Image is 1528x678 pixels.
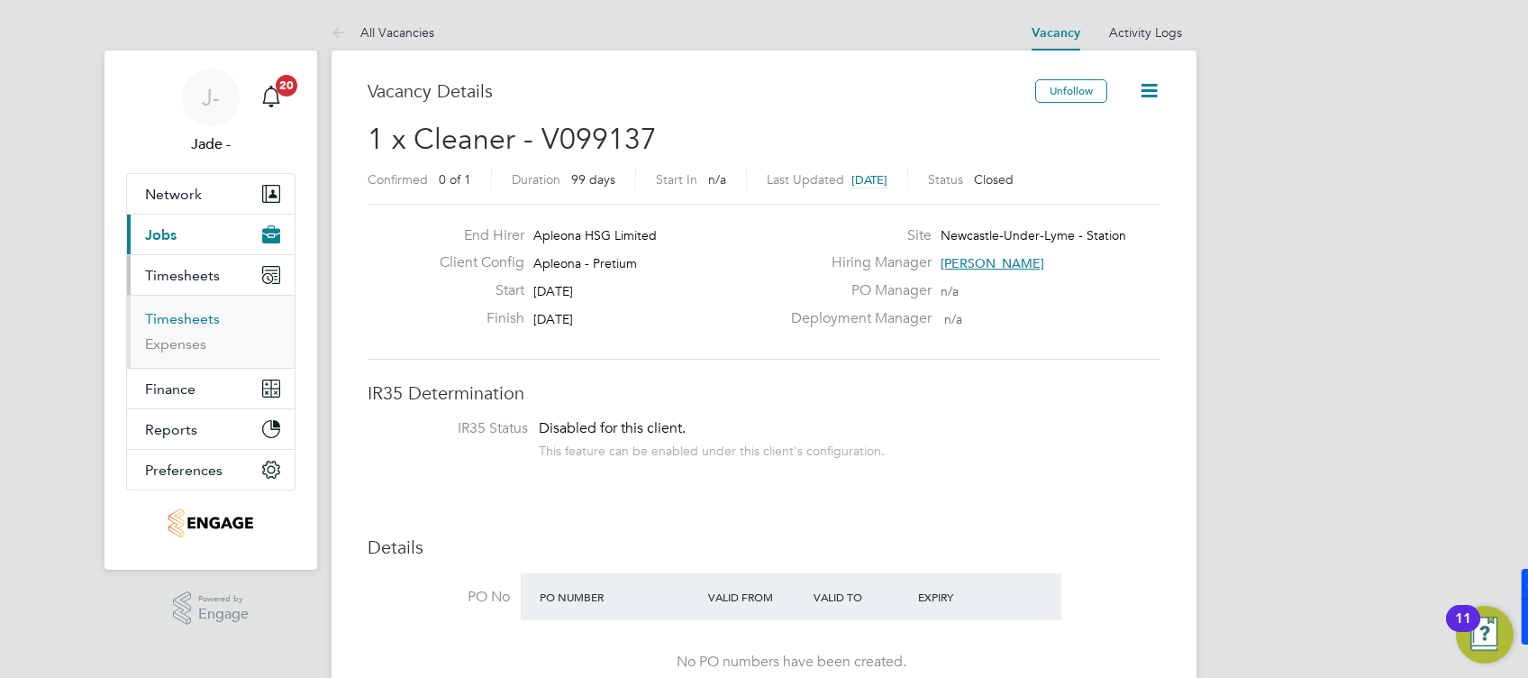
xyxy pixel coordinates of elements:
span: [DATE] [533,311,573,327]
div: Valid To [809,581,914,613]
label: IR35 Status [386,419,528,438]
span: Jade - [126,133,296,155]
a: Expenses [145,335,206,353]
a: Go to home page [126,508,296,537]
label: Status [928,171,963,188]
span: n/a [708,171,726,188]
label: Finish [425,309,524,328]
span: Engage [198,607,249,622]
span: Network [145,186,202,203]
h3: Vacancy Details [368,79,1035,103]
div: Timesheets [127,295,295,368]
a: All Vacancies [332,24,434,41]
button: Reports [127,409,295,449]
button: Unfollow [1035,79,1107,103]
img: thornbaker-logo-retina.png [168,508,252,537]
a: 20 [253,69,289,126]
label: PO Manager [780,281,932,300]
div: This feature can be enabled under this client's configuration. [539,438,885,459]
span: n/a [941,283,959,299]
span: 0 of 1 [439,171,471,188]
button: Timesheets [127,255,295,295]
label: Client Config [425,253,524,272]
span: 1 x Cleaner - V099137 [368,122,657,157]
a: Powered byEngage [173,591,250,626]
label: Start In [656,171,697,188]
span: Jobs [145,226,177,243]
nav: Main navigation [105,50,317,570]
label: Duration [512,171,560,188]
h3: Details [368,536,1160,559]
div: No PO numbers have been created. [539,653,1043,672]
span: [PERSON_NAME] [941,255,1044,271]
div: 11 [1455,618,1471,642]
span: Powered by [198,591,249,607]
span: 20 [276,75,297,96]
span: 99 days [571,171,615,188]
span: Apleona HSG Limited [533,227,657,243]
span: Reports [145,421,197,438]
span: J- [202,86,220,109]
button: Open Resource Center, 11 new notifications [1456,606,1514,664]
span: Preferences [145,462,223,479]
label: Confirmed [368,171,428,188]
h3: IR35 Determination [368,381,1160,405]
div: PO Number [535,581,704,613]
label: Last Updated [767,171,844,188]
a: Activity Logs [1109,24,1182,41]
a: J-Jade - [126,69,296,155]
button: Network [127,174,295,214]
span: [DATE] [851,172,887,188]
span: Newcastle-Under-Lyme - Station [941,227,1126,243]
label: Start [425,281,524,300]
span: [DATE] [533,283,573,299]
span: Finance [145,380,196,398]
span: Timesheets [145,267,220,284]
div: Valid From [704,581,809,613]
div: Expiry [914,581,1019,613]
label: End Hirer [425,226,524,245]
span: Closed [974,171,1014,188]
a: Timesheets [145,310,220,327]
button: Preferences [127,450,295,490]
span: Apleona - Pretium [533,255,637,271]
label: Deployment Manager [780,309,932,328]
span: n/a [944,311,962,327]
label: PO No [368,588,510,607]
button: Finance [127,369,295,408]
a: Vacancy [1032,25,1080,41]
button: Jobs [127,215,295,254]
span: Disabled for this client. [539,419,686,437]
label: Hiring Manager [780,253,932,272]
label: Site [780,226,932,245]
